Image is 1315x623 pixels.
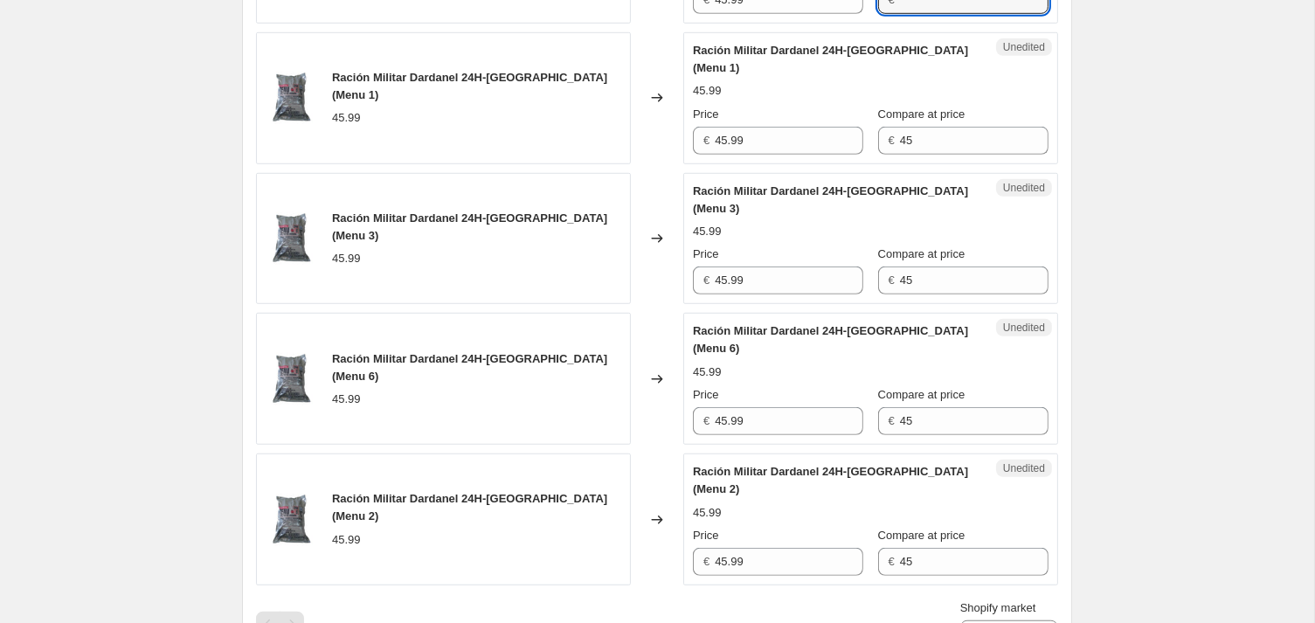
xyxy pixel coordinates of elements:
[1003,40,1045,54] span: Unedited
[332,492,607,523] span: Ración Militar Dardanel 24H-[GEOGRAPHIC_DATA] (Menu 2)
[332,352,607,383] span: Ración Militar Dardanel 24H-[GEOGRAPHIC_DATA] (Menu 6)
[693,324,968,355] span: Ración Militar Dardanel 24H-[GEOGRAPHIC_DATA] (Menu 6)
[878,247,965,260] span: Compare at price
[889,414,895,427] span: €
[693,184,968,215] span: Ración Militar Dardanel 24H-[GEOGRAPHIC_DATA] (Menu 3)
[266,494,318,546] img: RACIONGRIEGAMENU1_78d327b7-9a1c-476b-85b4-874784c97e7b_80x.jpg
[960,601,1036,614] span: Shopify market
[878,107,965,121] span: Compare at price
[693,506,722,519] span: 45.99
[332,533,361,546] span: 45.99
[693,44,968,74] span: Ración Militar Dardanel 24H-[GEOGRAPHIC_DATA] (Menu 1)
[693,107,719,121] span: Price
[693,247,719,260] span: Price
[332,211,607,242] span: Ración Militar Dardanel 24H-[GEOGRAPHIC_DATA] (Menu 3)
[889,555,895,568] span: €
[693,465,968,495] span: Ración Militar Dardanel 24H-[GEOGRAPHIC_DATA] (Menu 2)
[889,273,895,287] span: €
[693,529,719,542] span: Price
[332,252,361,265] span: 45.99
[266,212,318,265] img: RACIONGRIEGAMENU1_78d327b7-9a1c-476b-85b4-874784c97e7b_80x.jpg
[878,388,965,401] span: Compare at price
[1003,321,1045,335] span: Unedited
[266,72,318,124] img: RACIONGRIEGAMENU1_78d327b7-9a1c-476b-85b4-874784c97e7b_80x.jpg
[703,273,709,287] span: €
[693,225,722,238] span: 45.99
[332,392,361,405] span: 45.99
[878,529,965,542] span: Compare at price
[1003,461,1045,475] span: Unedited
[266,353,318,405] img: RACIONGRIEGAMENU1_78d327b7-9a1c-476b-85b4-874784c97e7b_80x.jpg
[332,71,607,101] span: Ración Militar Dardanel 24H-[GEOGRAPHIC_DATA] (Menu 1)
[703,555,709,568] span: €
[703,414,709,427] span: €
[703,134,709,147] span: €
[332,111,361,124] span: 45.99
[1003,181,1045,195] span: Unedited
[693,84,722,97] span: 45.99
[889,134,895,147] span: €
[693,388,719,401] span: Price
[693,365,722,378] span: 45.99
